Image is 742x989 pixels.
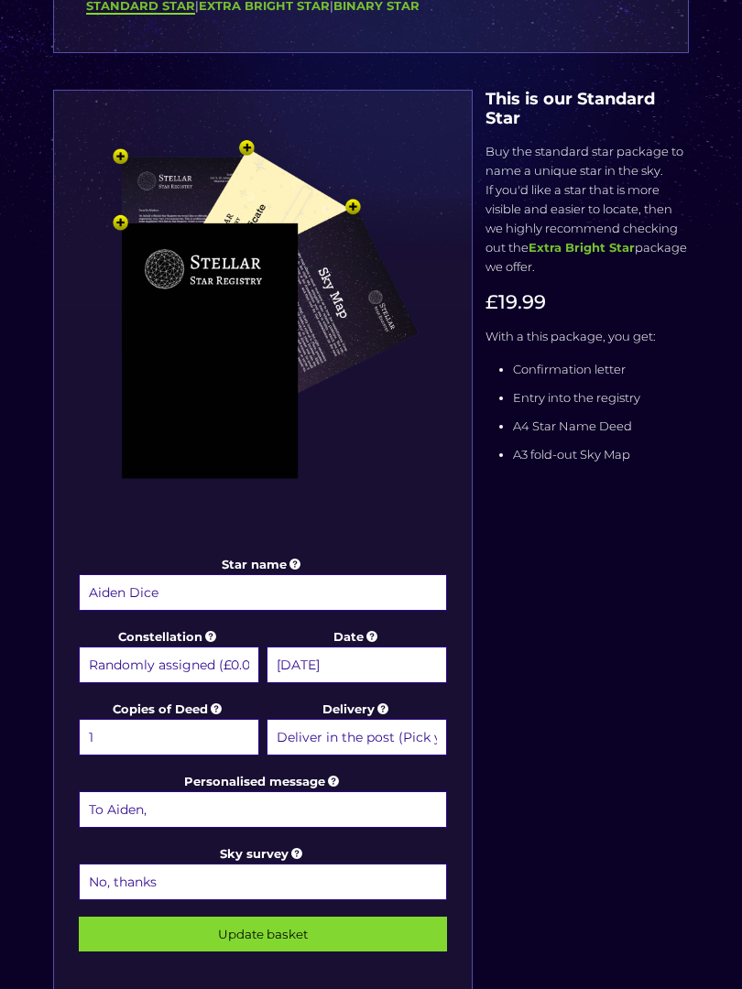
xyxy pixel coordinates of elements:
[79,917,447,951] input: Update basket
[486,327,689,346] p: With a this package, you get:
[486,290,689,313] h3: £
[498,290,546,313] span: 19.99
[79,555,447,614] label: Star name
[486,90,689,128] h4: This is our Standard Star
[79,574,447,611] input: Star name
[267,719,447,755] select: Delivery
[79,772,447,831] label: Personalised message
[75,136,451,549] img: tucked-zoomable-0-2.png
[79,719,259,755] select: Copies of Deed
[267,647,447,683] input: Date
[513,360,689,379] li: Confirmation letter
[79,791,447,828] input: Personalised message
[79,700,259,758] label: Copies of Deed
[529,240,635,255] a: Extra Bright Star
[513,445,689,464] li: A3 fold-out Sky Map
[486,142,689,277] p: Buy the standard star package to name a unique star in the sky. If you'd like a star that is more...
[220,846,305,861] a: Sky survey
[267,700,447,758] label: Delivery
[267,627,447,686] label: Date
[79,627,259,686] label: Constellation
[513,417,689,436] li: A4 Star Name Deed
[79,864,447,900] select: Sky survey
[513,388,689,408] li: Entry into the registry
[79,647,259,683] select: Constellation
